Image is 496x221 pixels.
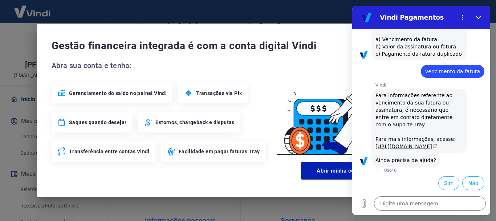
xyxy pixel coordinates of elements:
[69,119,126,126] span: Saques quando desejar
[352,6,490,215] iframe: Janela de mensagens
[301,162,411,179] button: Abrir minha conta digital Vindi
[196,90,242,97] span: Transações via Pix
[179,148,260,155] span: Facilidade em pagar faturas Tray
[52,39,429,53] span: Gestão financeira integrada é com a conta digital Vindi
[69,90,167,97] span: Gerenciamento do saldo no painel Vindi
[155,119,234,126] span: Estornos, chargeback e disputas
[69,148,150,155] span: Transferência entre contas Vindi
[52,60,268,71] span: Abra sua conta e tenha:
[268,60,444,159] img: Good Billing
